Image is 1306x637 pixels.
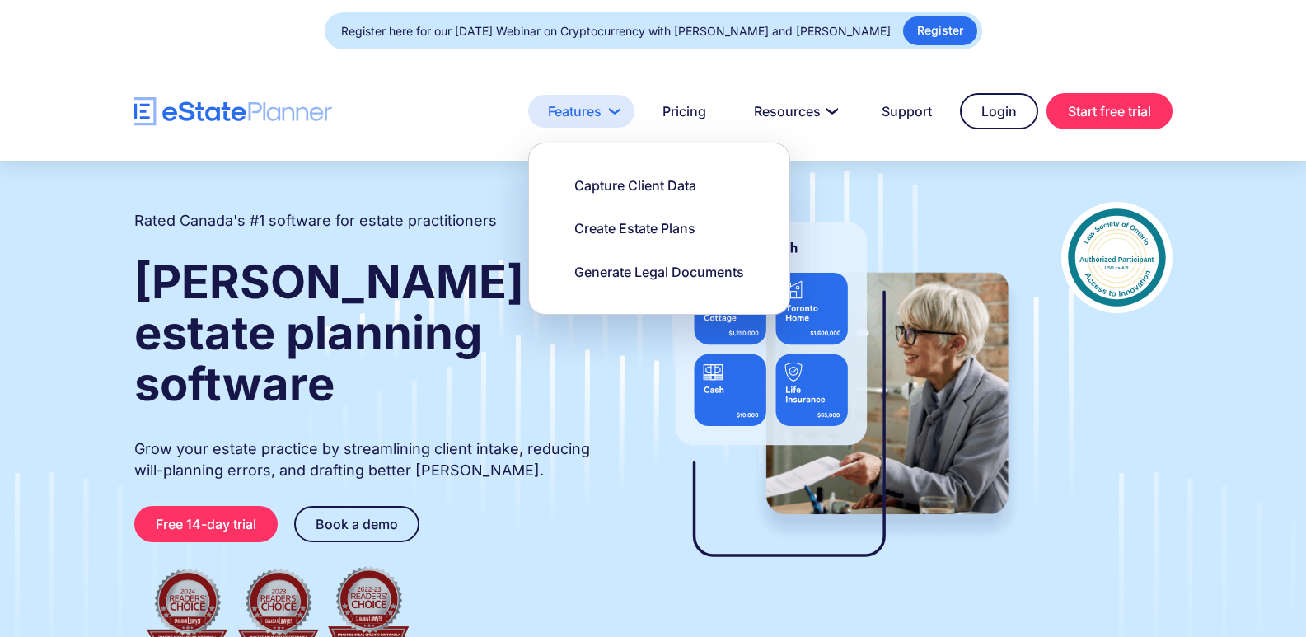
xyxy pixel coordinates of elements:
[903,16,977,45] a: Register
[294,506,419,542] a: Book a demo
[862,95,952,128] a: Support
[134,97,332,126] a: home
[643,95,726,128] a: Pricing
[655,202,1028,589] img: estate planner showing wills to their clients, using eState Planner, a leading estate planning so...
[574,219,695,237] div: Create Estate Plans
[528,95,634,128] a: Features
[960,93,1038,129] a: Login
[554,211,716,246] a: Create Estate Plans
[134,438,622,481] p: Grow your estate practice by streamlining client intake, reducing will-planning errors, and draft...
[134,210,497,232] h2: Rated Canada's #1 software for estate practitioners
[574,176,696,194] div: Capture Client Data
[554,255,765,289] a: Generate Legal Documents
[574,263,744,281] div: Generate Legal Documents
[554,168,717,203] a: Capture Client Data
[341,20,891,43] div: Register here for our [DATE] Webinar on Cryptocurrency with [PERSON_NAME] and [PERSON_NAME]
[734,95,854,128] a: Resources
[1046,93,1173,129] a: Start free trial
[134,254,620,412] strong: [PERSON_NAME] and estate planning software
[134,506,278,542] a: Free 14-day trial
